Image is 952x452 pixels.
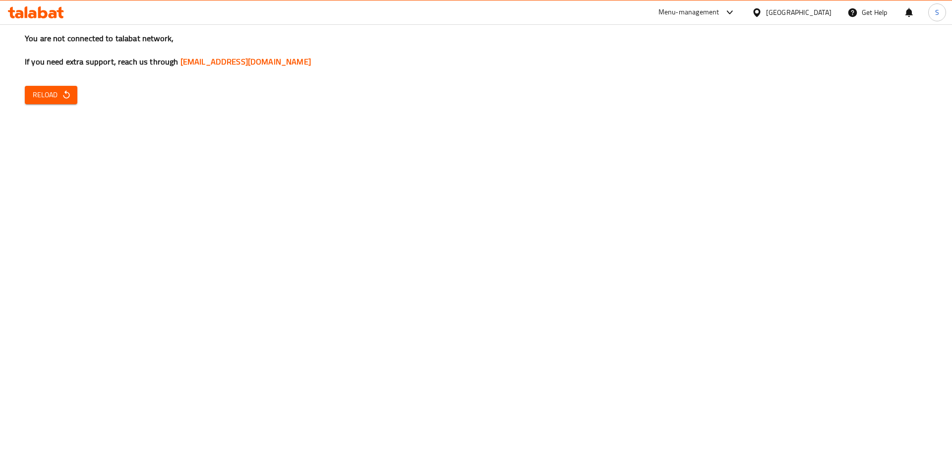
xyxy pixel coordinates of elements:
div: [GEOGRAPHIC_DATA] [766,7,832,18]
div: Menu-management [658,6,719,18]
a: [EMAIL_ADDRESS][DOMAIN_NAME] [180,54,311,69]
span: S [935,7,939,18]
h3: You are not connected to talabat network, If you need extra support, reach us through [25,33,927,67]
button: Reload [25,86,77,104]
span: Reload [33,89,69,101]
